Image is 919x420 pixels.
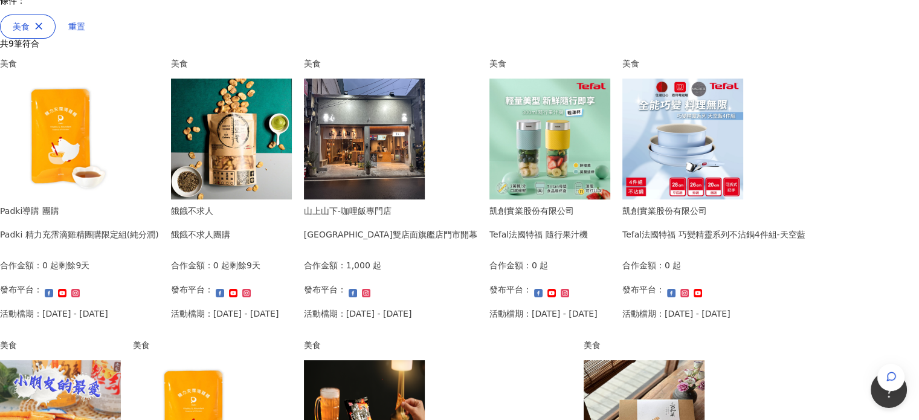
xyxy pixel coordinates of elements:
div: 凱創實業股份有限公司 [489,204,588,218]
img: 餓餓不求人系列 [171,79,292,199]
div: Tefal法國特福 巧變精靈系列不沾鍋4件組-天空藍 [622,228,805,241]
p: 剩餘9天 [230,259,260,272]
p: 0 起 [213,259,230,272]
p: 0 起 [532,259,548,272]
img: Tefal法國特福 巧變精靈系列不沾鍋4件組 開團 [622,79,743,199]
div: Tefal法國特福 隨行果汁機 [489,228,588,241]
div: 餓餓不求人團購 [171,228,230,241]
div: 美食 [133,338,292,352]
p: 合作金額： [622,259,665,272]
p: 發布平台： [304,283,346,296]
div: 凱創實業股份有限公司 [622,204,805,218]
p: 活動檔期：[DATE] - [DATE] [489,307,598,320]
span: 重置 [68,22,85,31]
p: 合作金額： [171,259,213,272]
p: 發布平台： [489,283,532,296]
span: 9 [8,39,14,48]
div: 美食 [584,338,753,352]
div: 餓餓不求人 [171,204,230,218]
img: 山上山下：主打「咖哩飯全新菜單」與全新門市營運、桑心茶室：新品包括「打米麻糬鮮奶」、「義式冰淇淋」、「麵茶奶蓋」 加值亮點：與日本插畫家合作的「聯名限定新品」、提袋與周邊商品同步推出 [304,79,425,199]
div: 美食 [489,57,610,70]
div: 美食 [304,57,477,70]
span: 美食 [13,22,30,31]
p: 活動檔期：[DATE] - [DATE] [622,307,730,320]
p: 合作金額： [304,259,346,272]
div: 美食 [304,338,572,352]
p: 活動檔期：[DATE] - [DATE] [171,307,279,320]
div: 山上山下-咖哩飯專門店 [304,204,477,218]
div: [GEOGRAPHIC_DATA]雙店面旗艦店門市開幕 [304,228,477,241]
p: 合作金額： [489,259,532,272]
iframe: Help Scout Beacon - Open [871,372,907,408]
p: 發布平台： [622,283,665,296]
p: 活動檔期：[DATE] - [DATE] [304,307,412,320]
p: 剩餘9天 [59,259,89,272]
div: 美食 [622,57,805,70]
button: 重置 [56,15,98,39]
p: 1,000 起 [346,259,382,272]
img: Tefal法國特福 隨行果汁機開團 [489,79,610,199]
div: 美食 [171,57,292,70]
p: 0 起 [42,259,59,272]
p: 0 起 [665,259,681,272]
p: 發布平台： [171,283,213,296]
